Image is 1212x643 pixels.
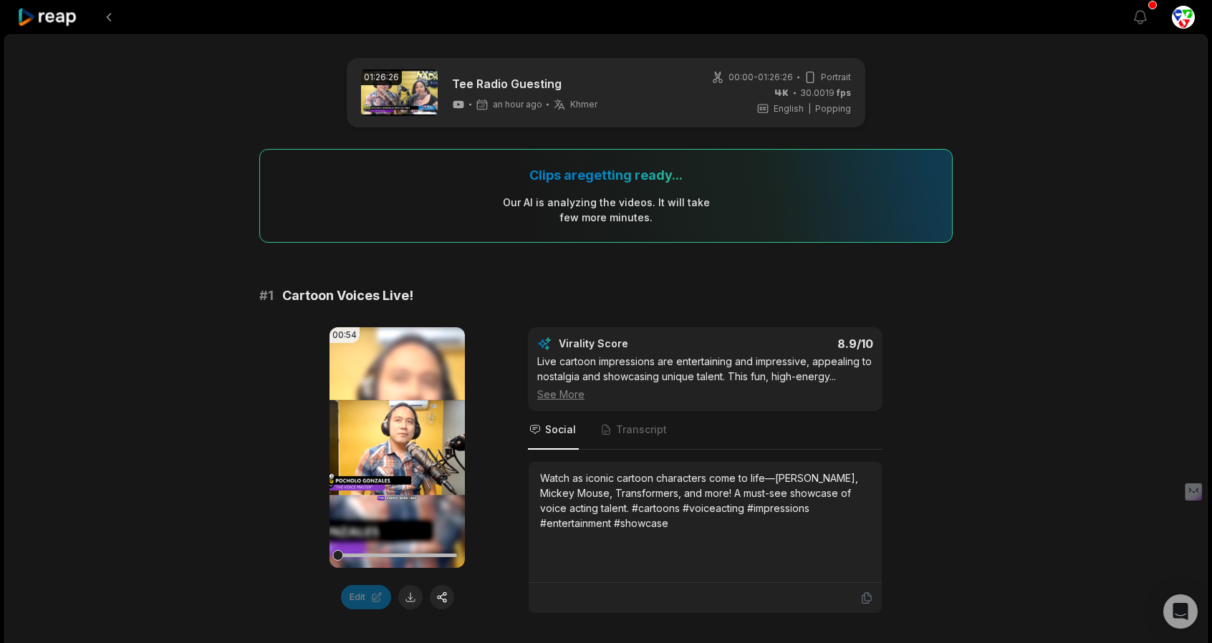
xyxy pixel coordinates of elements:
[529,167,683,183] div: Clips are getting ready...
[821,71,851,84] span: Portrait
[1163,594,1198,629] div: Open Intercom Messenger
[282,286,413,306] span: Cartoon Voices Live!
[800,87,851,100] span: 30.0019
[837,87,851,98] span: fps
[537,354,873,402] div: Live cartoon impressions are entertaining and impressive, appealing to nostalgia and showcasing u...
[341,585,391,609] button: Edit
[540,470,870,531] div: Watch as iconic cartoon characters come to life—[PERSON_NAME], Mickey Mouse, Transformers, and mo...
[502,195,711,225] div: Our AI is analyzing the video s . It will take few more minutes.
[774,102,804,115] span: English
[330,327,465,568] video: Your browser does not support mp4 format.
[616,422,667,437] span: Transcript
[720,337,874,351] div: 8.9 /10
[537,387,873,402] div: See More
[815,102,851,115] span: Popping
[570,99,597,110] span: Khmer
[528,411,882,450] nav: Tabs
[493,99,542,110] span: an hour ago
[452,75,597,92] a: Tee Radio Guesting
[808,102,811,115] span: |
[259,286,274,306] span: # 1
[559,337,713,351] div: Virality Score
[728,71,793,84] span: 00:00 - 01:26:26
[545,422,576,437] span: Social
